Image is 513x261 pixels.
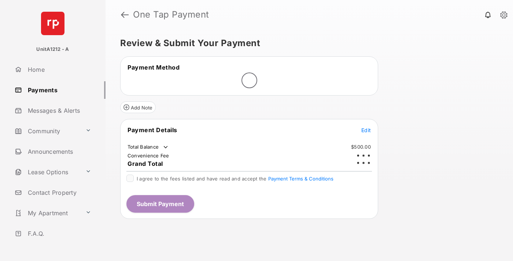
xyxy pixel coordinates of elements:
[12,81,106,99] a: Payments
[127,143,169,151] td: Total Balance
[12,122,82,140] a: Community
[361,127,371,133] span: Edit
[12,61,106,78] a: Home
[41,12,64,35] img: svg+xml;base64,PHN2ZyB4bWxucz0iaHR0cDovL3d3dy53My5vcmcvMjAwMC9zdmciIHdpZHRoPSI2NCIgaGVpZ2h0PSI2NC...
[120,39,492,48] h5: Review & Submit Your Payment
[36,46,69,53] p: UnitA1212 - A
[127,152,170,159] td: Convenience Fee
[12,102,106,119] a: Messages & Alerts
[12,163,82,181] a: Lease Options
[12,184,106,201] a: Contact Property
[133,10,209,19] strong: One Tap Payment
[361,126,371,134] button: Edit
[268,176,333,182] button: I agree to the fees listed and have read and accept the
[128,160,163,167] span: Grand Total
[12,204,82,222] a: My Apartment
[12,143,106,160] a: Announcements
[12,225,106,242] a: F.A.Q.
[128,64,180,71] span: Payment Method
[137,176,333,182] span: I agree to the fees listed and have read and accept the
[126,195,194,213] button: Submit Payment
[120,101,156,113] button: Add Note
[128,126,177,134] span: Payment Details
[351,143,371,150] td: $500.00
